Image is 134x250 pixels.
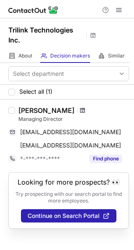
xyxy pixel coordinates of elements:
header: Looking for more prospects? 👀 [18,178,120,186]
p: Try prospecting with our search portal to find more employees. [15,191,123,204]
span: Select all (1) [19,88,52,95]
div: [PERSON_NAME] [18,106,75,115]
button: Reveal Button [89,155,122,163]
span: [EMAIL_ADDRESS][DOMAIN_NAME] [20,142,121,149]
button: Continue on Search Portal [21,209,116,222]
div: Managing Director [18,115,129,123]
span: About [18,52,32,59]
img: ContactOut v5.3.10 [8,5,59,15]
span: Continue on Search Portal [28,212,100,219]
span: [EMAIL_ADDRESS][DOMAIN_NAME] [20,128,121,136]
span: Similar [108,52,125,59]
div: Select department [13,70,64,78]
span: Decision makers [50,52,90,59]
h1: Trilink Technologies Inc. [8,25,84,45]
